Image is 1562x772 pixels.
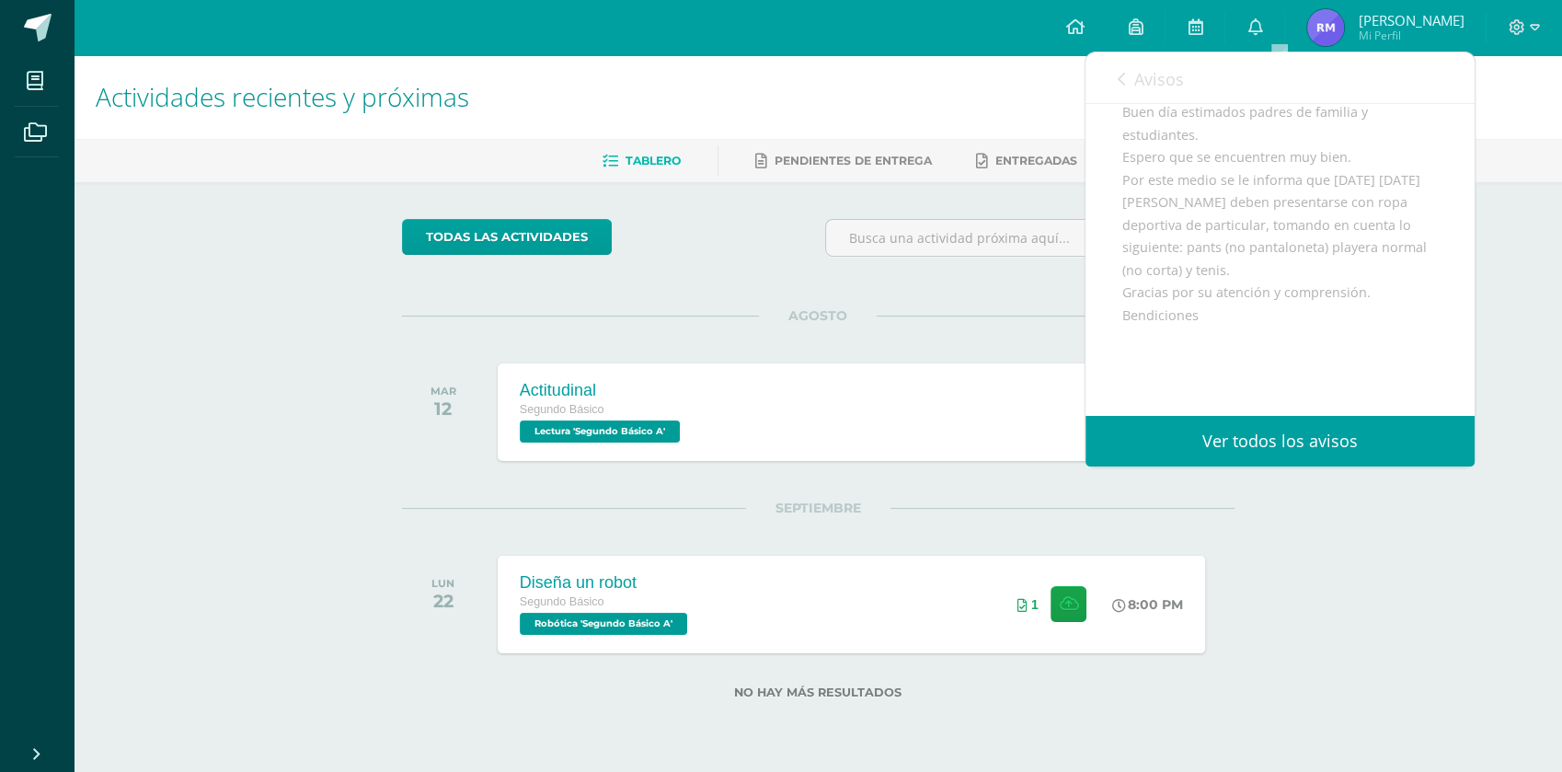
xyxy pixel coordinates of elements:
a: todas las Actividades [402,219,612,255]
div: 22 [431,590,454,612]
span: Segundo Básico [520,403,604,416]
span: AGOSTO [759,307,877,324]
span: Mi Perfil [1358,28,1464,43]
span: Robótica 'Segundo Básico A' [520,613,687,635]
a: Tablero [603,146,681,176]
span: Entregadas [995,154,1077,167]
span: SEPTIEMBRE [746,500,890,516]
span: [PERSON_NAME] [1358,11,1464,29]
a: Entregadas [976,146,1077,176]
span: Tablero [626,154,681,167]
div: Diseña un robot [520,573,692,593]
div: 12 [431,398,456,420]
label: No hay más resultados [402,686,1235,699]
div: Archivos entregados [1017,597,1039,612]
a: Ver todos los avisos [1085,416,1475,467]
div: MAR [431,385,456,398]
span: 63 [1333,67,1350,87]
div: 8:00 PM [1112,596,1183,613]
input: Busca una actividad próxima aquí... [826,220,1234,256]
div: Actitudinal [520,381,684,400]
span: Pendientes de entrega [775,154,932,167]
span: Segundo Básico [520,595,604,608]
img: e5228948b5b44bac6346f8a16405ae19.png [1307,9,1344,46]
a: Pendientes de entrega [755,146,932,176]
div: Buen día estimados padres de familia y estudiantes. Espero que se encuentren muy bien. Por este m... [1122,101,1438,462]
span: Lectura 'Segundo Básico A' [520,421,680,443]
div: LUN [431,577,454,590]
span: Actividades recientes y próximas [96,79,469,114]
span: 1 [1031,597,1039,612]
span: avisos sin leer [1333,67,1442,87]
span: Avisos [1134,68,1184,90]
